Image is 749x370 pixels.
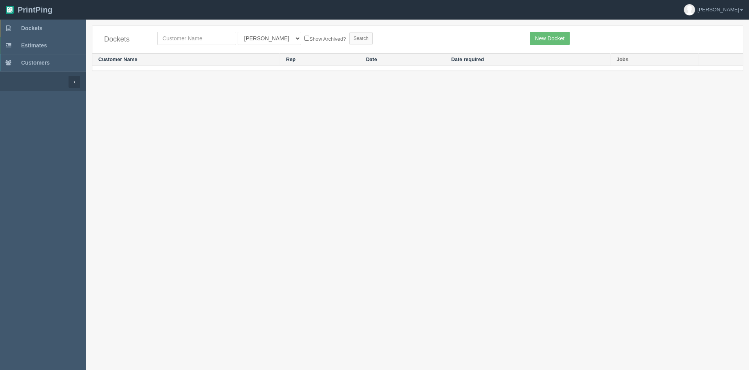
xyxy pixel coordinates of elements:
[6,6,14,14] img: logo-3e63b451c926e2ac314895c53de4908e5d424f24456219fb08d385ab2e579770.png
[349,32,373,44] input: Search
[304,34,346,43] label: Show Archived?
[157,32,236,45] input: Customer Name
[610,53,699,66] th: Jobs
[21,25,42,31] span: Dockets
[286,56,296,62] a: Rep
[21,60,50,66] span: Customers
[304,36,309,41] input: Show Archived?
[98,56,137,62] a: Customer Name
[530,32,569,45] a: New Docket
[366,56,377,62] a: Date
[104,36,146,43] h4: Dockets
[684,4,695,15] img: avatar_default-7531ab5dedf162e01f1e0bb0964e6a185e93c5c22dfe317fb01d7f8cd2b1632c.jpg
[21,42,47,49] span: Estimates
[451,56,484,62] a: Date required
